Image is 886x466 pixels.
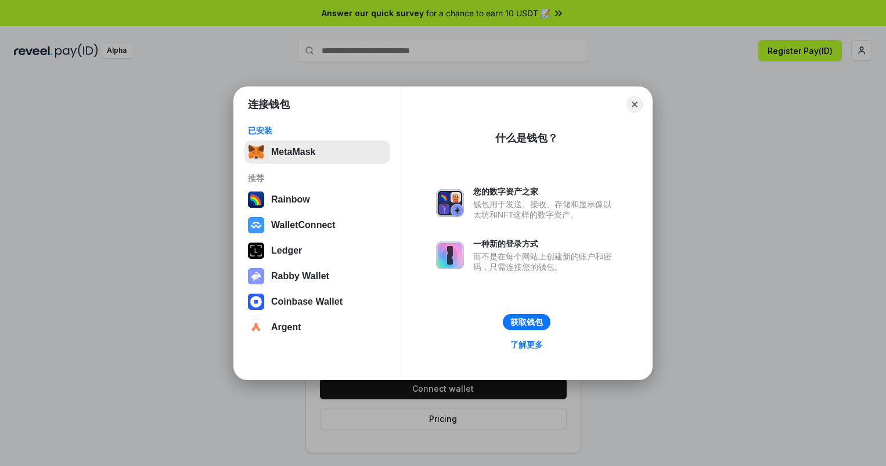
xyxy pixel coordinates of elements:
h1: 连接钱包 [248,97,290,111]
img: svg+xml,%3Csvg%20xmlns%3D%22http%3A%2F%2Fwww.w3.org%2F2000%2Fsvg%22%20fill%3D%22none%22%20viewBox... [436,189,464,217]
button: WalletConnect [244,214,390,237]
img: svg+xml,%3Csvg%20width%3D%22120%22%20height%3D%22120%22%20viewBox%3D%220%200%20120%20120%22%20fil... [248,192,264,208]
button: Close [626,96,643,113]
a: 了解更多 [503,337,550,352]
button: MetaMask [244,140,390,164]
div: 什么是钱包？ [495,131,558,145]
div: Rainbow [271,194,310,205]
button: Coinbase Wallet [244,290,390,313]
div: 已安装 [248,125,387,136]
div: Ledger [271,245,302,256]
div: Argent [271,322,301,333]
button: Argent [244,316,390,339]
div: 获取钱包 [510,317,543,327]
div: 钱包用于发送、接收、存储和显示像以太坊和NFT这样的数字资产。 [473,199,617,220]
div: 了解更多 [510,339,543,350]
img: svg+xml,%3Csvg%20fill%3D%22none%22%20height%3D%2233%22%20viewBox%3D%220%200%2035%2033%22%20width%... [248,144,264,160]
button: Ledger [244,239,390,262]
img: svg+xml,%3Csvg%20xmlns%3D%22http%3A%2F%2Fwww.w3.org%2F2000%2Fsvg%22%20width%3D%2228%22%20height%3... [248,243,264,259]
div: 您的数字资产之家 [473,186,617,197]
img: svg+xml,%3Csvg%20xmlns%3D%22http%3A%2F%2Fwww.w3.org%2F2000%2Fsvg%22%20fill%3D%22none%22%20viewBox... [248,268,264,284]
div: 一种新的登录方式 [473,239,617,249]
div: Coinbase Wallet [271,297,343,307]
img: svg+xml,%3Csvg%20xmlns%3D%22http%3A%2F%2Fwww.w3.org%2F2000%2Fsvg%22%20fill%3D%22none%22%20viewBox... [436,241,464,269]
div: WalletConnect [271,220,336,230]
div: Rabby Wallet [271,271,329,281]
div: 推荐 [248,173,387,183]
button: Rabby Wallet [244,265,390,288]
div: MetaMask [271,147,315,157]
button: 获取钱包 [503,314,550,330]
div: 而不是在每个网站上创建新的账户和密码，只需连接您的钱包。 [473,251,617,272]
img: svg+xml,%3Csvg%20width%3D%2228%22%20height%3D%2228%22%20viewBox%3D%220%200%2028%2028%22%20fill%3D... [248,217,264,233]
button: Rainbow [244,188,390,211]
img: svg+xml,%3Csvg%20width%3D%2228%22%20height%3D%2228%22%20viewBox%3D%220%200%2028%2028%22%20fill%3D... [248,319,264,335]
img: svg+xml,%3Csvg%20width%3D%2228%22%20height%3D%2228%22%20viewBox%3D%220%200%2028%2028%22%20fill%3D... [248,294,264,310]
